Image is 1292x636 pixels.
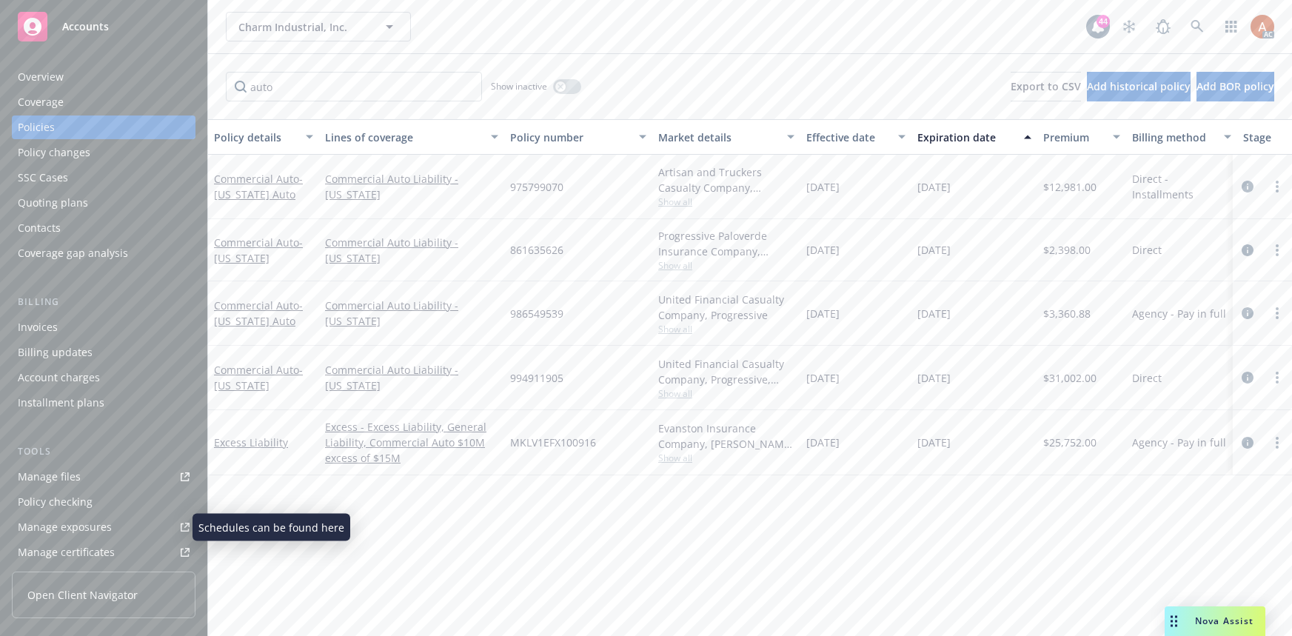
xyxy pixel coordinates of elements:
a: more [1268,369,1286,386]
a: Report a Bug [1148,12,1178,41]
a: circleInformation [1239,241,1256,259]
span: [DATE] [806,370,840,386]
span: [DATE] [806,435,840,450]
div: Policy details [214,130,297,145]
a: Installment plans [12,391,195,415]
div: Premium [1043,130,1104,145]
span: 975799070 [510,179,563,195]
span: MKLV1EFX100916 [510,435,596,450]
div: SSC Cases [18,166,68,190]
div: United Financial Casualty Company, Progressive [658,292,794,323]
a: more [1268,241,1286,259]
a: Billing updates [12,341,195,364]
a: Excess - Excess Liability, General Liability, Commercial Auto $10M excess of $15M [325,419,498,466]
span: Nova Assist [1195,615,1253,627]
div: Stage [1243,130,1289,145]
a: Stop snowing [1114,12,1144,41]
a: Contacts [12,216,195,240]
span: Agency - Pay in full [1132,306,1226,321]
input: Filter by keyword... [226,72,482,101]
button: Expiration date [911,119,1037,155]
span: $2,398.00 [1043,242,1091,258]
span: $31,002.00 [1043,370,1097,386]
a: circleInformation [1239,304,1256,322]
span: [DATE] [917,179,951,195]
div: Invoices [18,315,58,339]
a: Commercial Auto Liability - [US_STATE] [325,298,498,329]
span: Add BOR policy [1196,79,1274,93]
span: Charm Industrial, Inc. [238,19,366,35]
span: [DATE] [917,242,951,258]
a: Overview [12,65,195,89]
button: Market details [652,119,800,155]
span: Open Client Navigator [27,587,138,603]
a: Manage exposures [12,515,195,539]
span: Direct [1132,242,1162,258]
button: Effective date [800,119,911,155]
span: Agency - Pay in full [1132,435,1226,450]
span: [DATE] [806,306,840,321]
a: Coverage gap analysis [12,241,195,265]
div: Billing [12,295,195,309]
span: [DATE] [917,306,951,321]
div: Billing updates [18,341,93,364]
div: Policy checking [18,490,93,514]
button: Policy details [208,119,319,155]
a: Commercial Auto Liability - [US_STATE] [325,235,498,266]
a: Manage files [12,465,195,489]
button: Nova Assist [1165,606,1265,636]
span: [DATE] [806,242,840,258]
div: United Financial Casualty Company, Progressive, RockLake Insurance Agency [658,356,794,387]
span: 994911905 [510,370,563,386]
button: Policy number [504,119,652,155]
div: Market details [658,130,778,145]
button: Add historical policy [1087,72,1191,101]
a: Coverage [12,90,195,114]
div: Progressive Paloverde Insurance Company, Progressive, RockLake Insurance Agency [658,228,794,259]
a: Commercial Auto Liability - [US_STATE] [325,362,498,393]
span: 861635626 [510,242,563,258]
div: Overview [18,65,64,89]
span: Direct - Installments [1132,171,1231,202]
a: Invoices [12,315,195,339]
div: Policies [18,116,55,139]
span: [DATE] [917,435,951,450]
div: Manage exposures [18,515,112,539]
a: Commercial Auto [214,172,303,201]
span: - [US_STATE] [214,235,303,265]
div: Artisan and Truckers Casualty Company, Progressive [658,164,794,195]
a: Commercial Auto Liability - [US_STATE] [325,171,498,202]
div: Coverage gap analysis [18,241,128,265]
span: [DATE] [806,179,840,195]
span: Show all [658,259,794,272]
button: Add BOR policy [1196,72,1274,101]
button: Lines of coverage [319,119,504,155]
span: Export to CSV [1011,79,1081,93]
img: photo [1251,15,1274,39]
a: circleInformation [1239,434,1256,452]
div: Contacts [18,216,61,240]
button: Export to CSV [1011,72,1081,101]
a: Commercial Auto [214,363,303,392]
a: Account charges [12,366,195,389]
a: Search [1182,12,1212,41]
a: Quoting plans [12,191,195,215]
span: Show inactive [491,80,547,93]
div: Installment plans [18,391,104,415]
a: Commercial Auto [214,298,303,328]
div: Drag to move [1165,606,1183,636]
span: Show all [658,387,794,400]
a: Policy changes [12,141,195,164]
span: Accounts [62,21,109,33]
div: Billing method [1132,130,1215,145]
span: Show all [658,323,794,335]
div: Quoting plans [18,191,88,215]
div: Policy changes [18,141,90,164]
span: Add historical policy [1087,79,1191,93]
span: - [US_STATE] Auto [214,298,303,328]
div: Account charges [18,366,100,389]
a: more [1268,178,1286,195]
div: Effective date [806,130,889,145]
div: Lines of coverage [325,130,482,145]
